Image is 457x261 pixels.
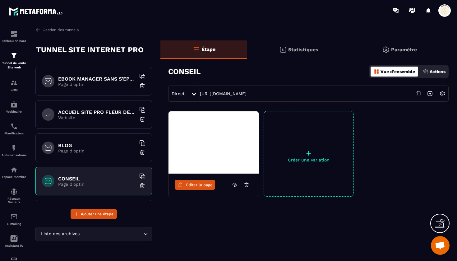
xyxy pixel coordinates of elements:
a: emailemailE-mailing [2,208,26,230]
p: CRM [2,88,26,91]
span: Liste des archives [39,231,81,237]
a: automationsautomationsWebinaire [2,96,26,118]
img: trash [139,116,145,122]
a: automationsautomationsAutomatisations [2,140,26,161]
a: Assistant IA [2,230,26,252]
span: Éditer la page [186,183,213,187]
a: formationformationTunnel de vente Site web [2,47,26,74]
a: social-networksocial-networkRéseaux Sociaux [2,183,26,208]
input: Search for option [81,231,142,237]
a: formationformationCRM [2,74,26,96]
img: bars-o.4a397970.svg [192,46,200,53]
p: Statistiques [288,47,318,53]
img: image [168,111,259,174]
h6: CONSEIL [58,176,136,182]
p: Réseaux Sociaux [2,197,26,204]
p: TUNNEL SITE INTERNET PRO [36,44,144,56]
img: arrow [35,27,41,33]
img: setting-w.858f3a88.svg [436,88,448,100]
img: formation [10,79,18,86]
p: Espace membre [2,175,26,179]
img: trash [139,83,145,89]
img: formation [10,30,18,38]
p: Créer une variation [264,157,353,162]
p: Website [58,115,136,120]
p: Page d'optin [58,148,136,153]
p: Webinaire [2,110,26,113]
a: Éditer la page [175,180,215,190]
h6: EBOOK MANAGER SANS S'EPUISER OFFERT [58,76,136,82]
p: Actions [430,69,445,74]
p: Planificateur [2,132,26,135]
div: Search for option [35,227,152,241]
h6: BLOG [58,142,136,148]
p: Vue d'ensemble [381,69,415,74]
span: Direct [172,91,185,96]
p: Étape [201,46,215,52]
img: logo [9,6,65,17]
a: formationformationTableau de bord [2,26,26,47]
img: arrow-next.bcc2205e.svg [424,88,436,100]
img: automations [10,101,18,108]
p: Tableau de bord [2,39,26,43]
div: Ouvrir le chat [431,236,450,255]
span: Ajouter une étape [81,211,113,217]
p: Tunnel de vente Site web [2,61,26,70]
p: Page d'optin [58,182,136,187]
img: automations [10,144,18,152]
a: Gestion des tunnels [35,27,79,33]
img: email [10,213,18,221]
p: Assistant IA [2,244,26,247]
a: schedulerschedulerPlanificateur [2,118,26,140]
a: [URL][DOMAIN_NAME] [200,91,247,96]
img: formation [10,52,18,59]
h3: CONSEIL [168,67,201,76]
img: stats.20deebd0.svg [279,46,287,54]
img: social-network [10,188,18,195]
h6: ACCUEIL SITE PRO FLEUR DE VIE [58,109,136,115]
p: E-mailing [2,222,26,226]
img: dashboard-orange.40269519.svg [374,69,379,74]
img: scheduler [10,123,18,130]
p: Paramètre [391,47,417,53]
img: trash [139,183,145,189]
img: automations [10,166,18,174]
a: automationsautomationsEspace membre [2,161,26,183]
button: Ajouter une étape [71,209,117,219]
img: actions.d6e523a2.png [423,69,428,74]
img: setting-gr.5f69749f.svg [382,46,390,54]
img: trash [139,149,145,156]
p: Automatisations [2,153,26,157]
p: Page d'optin [58,82,136,87]
p: + [264,149,353,157]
